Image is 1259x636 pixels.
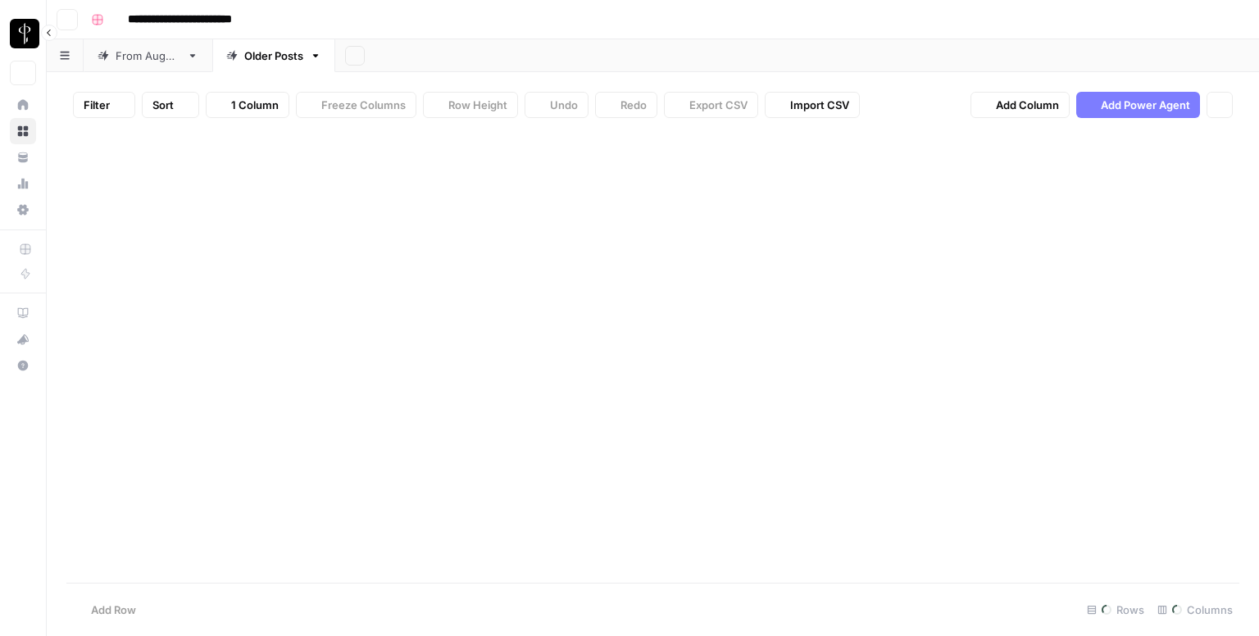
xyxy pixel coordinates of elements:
[10,352,36,379] button: Help + Support
[321,97,406,113] span: Freeze Columns
[91,602,136,618] span: Add Row
[525,92,589,118] button: Undo
[84,97,110,113] span: Filter
[116,48,180,64] div: From [DATE]
[11,327,35,352] div: What's new?
[1080,597,1151,623] div: Rows
[1076,92,1200,118] button: Add Power Agent
[664,92,758,118] button: Export CSV
[1151,597,1239,623] div: Columns
[10,19,39,48] img: LP Production Workloads Logo
[231,97,279,113] span: 1 Column
[10,118,36,144] a: Browse
[448,97,507,113] span: Row Height
[212,39,335,72] a: Older Posts
[296,92,416,118] button: Freeze Columns
[10,197,36,223] a: Settings
[550,97,578,113] span: Undo
[10,144,36,170] a: Your Data
[10,92,36,118] a: Home
[142,92,199,118] button: Sort
[244,48,303,64] div: Older Posts
[423,92,518,118] button: Row Height
[84,39,212,72] a: From [DATE]
[66,597,146,623] button: Add Row
[1101,97,1190,113] span: Add Power Agent
[765,92,860,118] button: Import CSV
[10,326,36,352] button: What's new?
[73,92,135,118] button: Filter
[10,300,36,326] a: AirOps Academy
[996,97,1059,113] span: Add Column
[206,92,289,118] button: 1 Column
[10,13,36,54] button: Workspace: LP Production Workloads
[595,92,657,118] button: Redo
[790,97,849,113] span: Import CSV
[970,92,1070,118] button: Add Column
[152,97,174,113] span: Sort
[620,97,647,113] span: Redo
[689,97,748,113] span: Export CSV
[10,170,36,197] a: Usage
